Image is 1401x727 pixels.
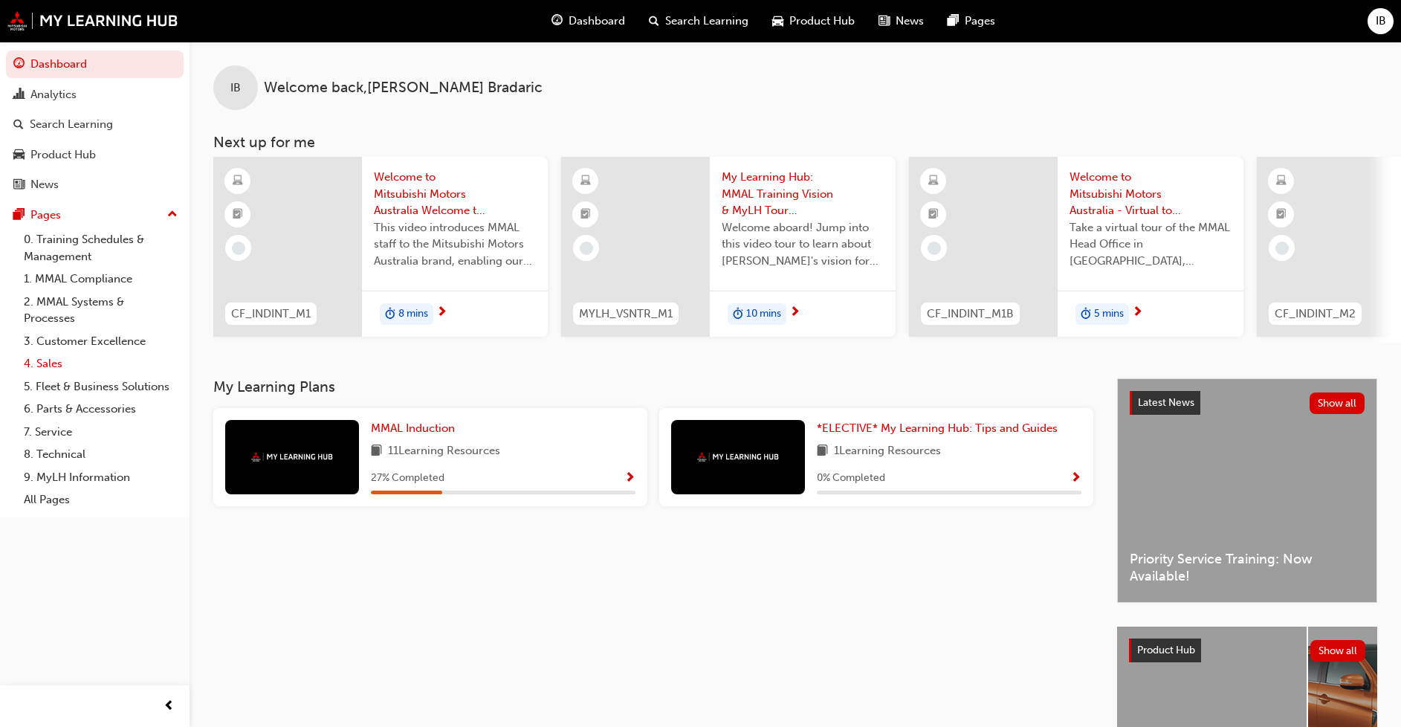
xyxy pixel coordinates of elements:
h3: My Learning Plans [213,378,1093,395]
span: pages-icon [948,12,959,30]
div: Analytics [30,86,77,103]
button: Pages [6,201,184,229]
button: DashboardAnalyticsSearch LearningProduct HubNews [6,48,184,201]
a: CF_INDINT_M1Welcome to Mitsubishi Motors Australia Welcome to Mitsubishi Motors Australia - Video... [213,157,548,337]
a: 0. Training Schedules & Management [18,228,184,268]
span: CF_INDINT_M2 [1275,306,1356,323]
span: learningResourceType_ELEARNING-icon [928,172,939,191]
a: Analytics [6,81,184,109]
a: 6. Parts & Accessories [18,398,184,421]
span: book-icon [371,442,382,461]
span: booktick-icon [233,205,243,224]
a: pages-iconPages [936,6,1007,36]
span: Pages [965,13,995,30]
span: CF_INDINT_M1B [927,306,1014,323]
a: *ELECTIVE* My Learning Hub: Tips and Guides [817,420,1064,437]
button: IB [1368,8,1394,34]
a: MYLH_VSNTR_M1My Learning Hub: MMAL Training Vision & MyLH Tour (Elective)Welcome aboard! Jump int... [561,157,896,337]
span: *ELECTIVE* My Learning Hub: Tips and Guides [817,421,1058,435]
span: learningRecordVerb_NONE-icon [232,242,245,255]
a: Latest NewsShow allPriority Service Training: Now Available! [1117,378,1377,603]
span: search-icon [13,118,24,132]
span: news-icon [879,12,890,30]
span: up-icon [167,205,178,224]
span: 8 mins [398,306,428,323]
span: Welcome back , [PERSON_NAME] Bradaric [264,80,543,97]
a: CF_INDINT_M1BWelcome to Mitsubishi Motors Australia - Virtual tour video for all MMAL staffTake a... [909,157,1243,337]
div: Search Learning [30,116,113,133]
a: 2. MMAL Systems & Processes [18,291,184,330]
span: My Learning Hub: MMAL Training Vision & MyLH Tour (Elective) [722,169,884,219]
a: 4. Sales [18,352,184,375]
a: 7. Service [18,421,184,444]
span: pages-icon [13,209,25,222]
a: mmal [7,11,178,30]
span: guage-icon [551,12,563,30]
span: 10 mins [746,306,781,323]
img: mmal [251,452,333,462]
span: learningResourceType_ELEARNING-icon [580,172,591,191]
span: learningResourceType_ELEARNING-icon [233,172,243,191]
span: guage-icon [13,58,25,71]
span: duration-icon [385,305,395,324]
span: This video introduces MMAL staff to the Mitsubishi Motors Australia brand, enabling our staff to ... [374,219,536,270]
span: news-icon [13,178,25,192]
span: next-icon [1132,306,1143,320]
a: news-iconNews [867,6,936,36]
a: guage-iconDashboard [540,6,637,36]
a: Dashboard [6,51,184,78]
span: CF_INDINT_M1 [231,306,311,323]
span: 27 % Completed [371,470,444,487]
span: News [896,13,924,30]
span: duration-icon [1081,305,1091,324]
a: Product Hub [6,141,184,169]
a: 1. MMAL Compliance [18,268,184,291]
span: booktick-icon [928,205,939,224]
span: Show Progress [1070,472,1081,485]
div: Pages [30,207,61,224]
span: prev-icon [164,697,175,716]
a: car-iconProduct Hub [760,6,867,36]
span: Take a virtual tour of the MMAL Head Office in [GEOGRAPHIC_DATA], [GEOGRAPHIC_DATA]. [1070,219,1232,270]
span: Welcome aboard! Jump into this video tour to learn about [PERSON_NAME]'s vision for your learning... [722,219,884,270]
span: Product Hub [1137,644,1195,656]
span: search-icon [649,12,659,30]
span: Show Progress [624,472,635,485]
span: Product Hub [789,13,855,30]
div: News [30,176,59,193]
h3: Next up for me [190,134,1401,151]
span: Search Learning [665,13,748,30]
a: MMAL Induction [371,420,461,437]
span: MYLH_VSNTR_M1 [579,306,673,323]
span: MMAL Induction [371,421,455,435]
div: Product Hub [30,146,96,164]
a: 8. Technical [18,443,184,466]
span: learningRecordVerb_NONE-icon [928,242,941,255]
span: next-icon [436,306,447,320]
span: booktick-icon [580,205,591,224]
a: All Pages [18,488,184,511]
span: booktick-icon [1276,205,1287,224]
span: Welcome to Mitsubishi Motors Australia Welcome to Mitsubishi Motors Australia - Video (MMAL Induc... [374,169,536,219]
a: News [6,171,184,198]
span: 5 mins [1094,306,1124,323]
span: 1 Learning Resources [834,442,941,461]
a: 3. Customer Excellence [18,330,184,353]
span: IB [1376,13,1386,30]
span: book-icon [817,442,828,461]
button: Show Progress [1070,469,1081,488]
span: IB [230,80,241,97]
img: mmal [697,452,779,462]
span: car-icon [13,149,25,162]
a: search-iconSearch Learning [637,6,760,36]
span: Priority Service Training: Now Available! [1130,551,1365,584]
span: chart-icon [13,88,25,102]
span: car-icon [772,12,783,30]
button: Show all [1310,640,1366,662]
span: Latest News [1138,396,1194,409]
span: 11 Learning Resources [388,442,500,461]
span: Dashboard [569,13,625,30]
button: Show all [1310,392,1365,414]
span: 0 % Completed [817,470,885,487]
button: Show Progress [624,469,635,488]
